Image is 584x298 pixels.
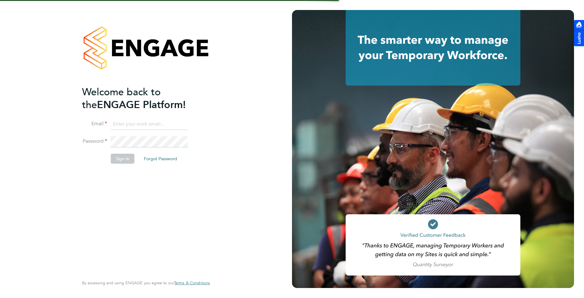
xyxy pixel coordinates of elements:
input: Enter your work email... [111,119,188,130]
span: By accessing and using ENGAGE you agree to our [82,280,210,286]
button: Forgot Password [139,154,182,164]
a: Terms & Conditions [174,281,210,286]
label: Email [82,121,107,127]
button: Sign In [111,154,134,164]
label: Password [82,138,107,145]
span: Welcome back to the [82,86,161,111]
h2: ENGAGE Platform! [82,86,204,111]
